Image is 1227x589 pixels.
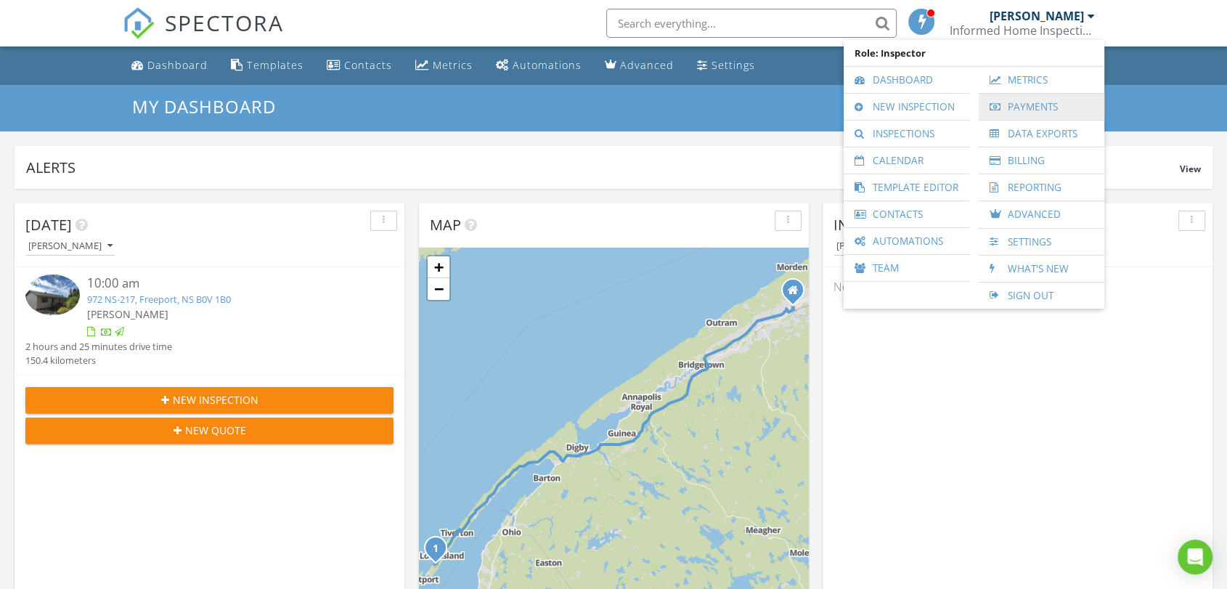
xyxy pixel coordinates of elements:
[986,67,1097,93] a: Metrics
[986,256,1097,282] a: What's New
[513,58,582,72] div: Automations
[428,278,449,300] a: Zoom out
[173,392,258,407] span: New Inspection
[986,147,1097,174] a: Billing
[433,544,439,554] i: 1
[851,174,962,200] a: Template Editor
[836,241,921,251] div: [PERSON_NAME]
[321,52,398,79] a: Contacts
[26,158,1180,177] div: Alerts
[28,241,113,251] div: [PERSON_NAME]
[712,58,755,72] div: Settings
[851,228,962,254] a: Automations
[793,290,802,298] div: 1676 Maple St, Kingston NS B0P1R0
[126,52,213,79] a: Dashboard
[25,215,72,235] span: [DATE]
[851,94,962,120] a: New Inspection
[691,52,761,79] a: Settings
[833,237,924,256] button: [PERSON_NAME]
[823,267,1212,306] div: No results found
[344,58,392,72] div: Contacts
[990,9,1084,23] div: [PERSON_NAME]
[851,40,1097,66] span: Role: Inspector
[87,293,231,306] a: 972 NS-217, Freeport, NS B0V 1B0
[986,283,1097,309] a: Sign Out
[851,67,962,93] a: Dashboard
[25,237,115,256] button: [PERSON_NAME]
[986,201,1097,228] a: Advanced
[490,52,587,79] a: Automations (Basic)
[950,23,1095,38] div: Informed Home Inspections Ltd
[123,20,284,50] a: SPECTORA
[986,94,1097,120] a: Payments
[165,7,284,38] span: SPECTORA
[1178,540,1212,574] div: Open Intercom Messenger
[147,58,208,72] div: Dashboard
[132,94,276,118] span: My Dashboard
[620,58,674,72] div: Advanced
[25,387,394,413] button: New Inspection
[986,229,1097,255] a: Settings
[225,52,309,79] a: Templates
[599,52,680,79] a: Advanced
[123,7,155,39] img: The Best Home Inspection Software - Spectora
[436,548,444,556] div: 972 NS-217, Freeport, NS B0V 1B0
[247,58,303,72] div: Templates
[833,215,925,235] span: In Progress
[430,215,461,235] span: Map
[851,255,962,281] a: Team
[25,354,172,367] div: 150.4 kilometers
[25,275,80,315] img: 9358968%2Fcover_photos%2Fox4bjaQvIsxnLWOcAocj%2Fsmall.9358968-1756302368307
[409,52,478,79] a: Metrics
[986,121,1097,147] a: Data Exports
[185,423,246,438] span: New Quote
[428,256,449,278] a: Zoom in
[851,201,962,227] a: Contacts
[986,174,1097,200] a: Reporting
[25,275,394,367] a: 10:00 am 972 NS-217, Freeport, NS B0V 1B0 [PERSON_NAME] 2 hours and 25 minutes drive time 150.4 k...
[1180,163,1201,175] span: View
[606,9,897,38] input: Search everything...
[25,418,394,444] button: New Quote
[87,275,363,293] div: 10:00 am
[87,307,168,321] span: [PERSON_NAME]
[25,340,172,354] div: 2 hours and 25 minutes drive time
[433,58,473,72] div: Metrics
[851,121,962,147] a: Inspections
[851,147,962,174] a: Calendar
